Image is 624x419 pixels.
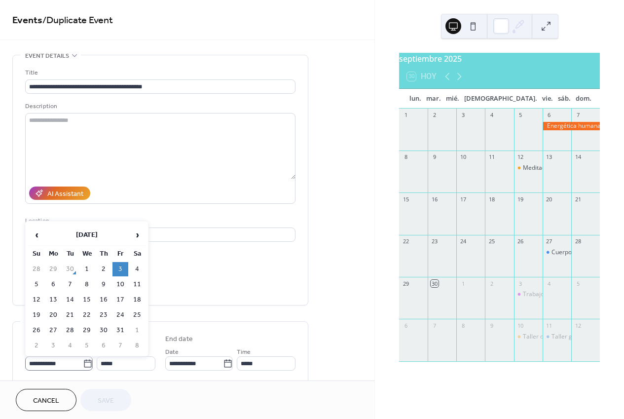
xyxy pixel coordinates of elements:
div: 13 [546,153,553,161]
div: sáb. [555,89,573,109]
div: 4 [546,280,553,287]
div: mar. [424,89,443,109]
div: 1 [402,112,409,119]
div: dom. [573,89,594,109]
td: 1 [129,323,145,338]
div: End date [165,334,193,344]
div: 28 [574,238,582,245]
div: 21 [574,195,582,203]
div: 7 [574,112,582,119]
td: 23 [96,308,111,322]
div: 10 [517,322,524,329]
span: Time [237,347,251,357]
td: 28 [29,262,44,276]
td: 3 [45,339,61,353]
div: Description [25,101,294,112]
div: [DEMOGRAPHIC_DATA]. [462,89,540,109]
div: 16 [431,195,438,203]
th: [DATE] [45,225,128,246]
td: 9 [96,277,111,292]
div: septiembre 2025 [399,53,600,65]
td: 7 [112,339,128,353]
div: Meditación, rezo y agradecimiento [523,164,618,172]
div: mié. [443,89,462,109]
td: 12 [29,293,44,307]
div: 30 [431,280,438,287]
div: 26 [517,238,524,245]
span: Date [165,347,179,357]
th: Mo [45,247,61,261]
div: 24 [459,238,467,245]
td: 2 [96,262,111,276]
td: 22 [79,308,95,322]
div: 1 [459,280,467,287]
div: 7 [431,322,438,329]
div: 17 [459,195,467,203]
span: Event details [25,51,69,61]
td: 6 [45,277,61,292]
td: 4 [129,262,145,276]
td: 19 [29,308,44,322]
div: 6 [402,322,409,329]
div: 15 [402,195,409,203]
span: ‹ [29,225,44,245]
div: lun. [407,89,424,109]
th: Sa [129,247,145,261]
div: AI Assistant [47,189,83,199]
button: AI Assistant [29,187,90,200]
div: 10 [459,153,467,161]
div: 3 [517,280,524,287]
div: 20 [546,195,553,203]
div: 12 [574,322,582,329]
div: Energética humana, pratica y terapéutica [543,122,600,130]
td: 21 [62,308,78,322]
div: Trabajo de respiración y energético innerdance [514,290,543,299]
div: Location [25,216,294,226]
td: 2 [29,339,44,353]
div: 14 [574,153,582,161]
td: 20 [45,308,61,322]
td: 8 [129,339,145,353]
td: 11 [129,277,145,292]
td: 25 [129,308,145,322]
td: 16 [96,293,111,307]
td: 3 [112,262,128,276]
td: 8 [79,277,95,292]
div: 29 [402,280,409,287]
div: 19 [517,195,524,203]
td: 30 [96,323,111,338]
td: 7 [62,277,78,292]
button: Cancel [16,389,76,411]
div: 2 [431,112,438,119]
a: Events [12,11,42,30]
td: 29 [79,323,95,338]
td: 4 [62,339,78,353]
th: Fr [112,247,128,261]
div: Title [25,68,294,78]
div: Cuerpos de Agua - Liderazgo feminino y ciclos vitales [543,248,571,257]
td: 29 [45,262,61,276]
td: 18 [129,293,145,307]
td: 15 [79,293,95,307]
span: Cancel [33,396,59,406]
div: 12 [517,153,524,161]
div: 3 [459,112,467,119]
td: 5 [79,339,95,353]
div: 9 [488,322,495,329]
th: Th [96,247,111,261]
th: Tu [62,247,78,261]
td: 30 [62,262,78,276]
td: 17 [112,293,128,307]
div: 18 [488,195,495,203]
div: 25 [488,238,495,245]
td: 24 [112,308,128,322]
div: Taller de constelaciones familiares [514,333,543,341]
span: › [130,225,145,245]
td: 5 [29,277,44,292]
td: 1 [79,262,95,276]
div: vie. [540,89,555,109]
div: 4 [488,112,495,119]
td: 10 [112,277,128,292]
td: 26 [29,323,44,338]
div: 5 [574,280,582,287]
